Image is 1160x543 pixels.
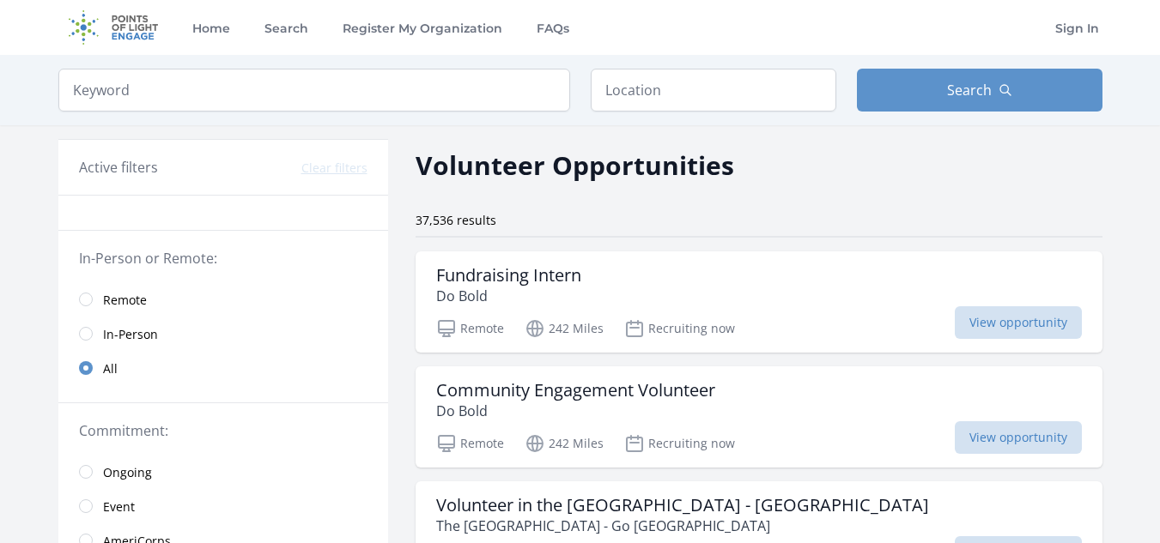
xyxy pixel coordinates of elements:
[58,282,388,317] a: Remote
[955,421,1082,454] span: View opportunity
[58,69,570,112] input: Keyword
[624,433,735,454] p: Recruiting now
[103,360,118,377] span: All
[103,292,147,309] span: Remote
[301,160,367,177] button: Clear filters
[955,306,1082,339] span: View opportunity
[436,401,715,421] p: Do Bold
[436,286,581,306] p: Do Bold
[79,157,158,178] h3: Active filters
[947,80,992,100] span: Search
[436,516,929,536] p: The [GEOGRAPHIC_DATA] - Go [GEOGRAPHIC_DATA]
[58,455,388,489] a: Ongoing
[525,318,604,339] p: 242 Miles
[79,248,367,268] legend: In-Person or Remote:
[436,318,504,339] p: Remote
[58,351,388,385] a: All
[58,489,388,523] a: Event
[416,366,1102,468] a: Community Engagement Volunteer Do Bold Remote 242 Miles Recruiting now View opportunity
[525,433,604,454] p: 242 Miles
[79,420,367,441] legend: Commitment:
[436,433,504,454] p: Remote
[436,265,581,286] h3: Fundraising Intern
[103,326,158,343] span: In-Person
[103,464,152,481] span: Ongoing
[436,495,929,516] h3: Volunteer in the [GEOGRAPHIC_DATA] - [GEOGRAPHIC_DATA]
[591,69,836,112] input: Location
[58,317,388,351] a: In-Person
[857,69,1102,112] button: Search
[624,318,735,339] p: Recruiting now
[416,212,496,228] span: 37,536 results
[416,251,1102,353] a: Fundraising Intern Do Bold Remote 242 Miles Recruiting now View opportunity
[436,380,715,401] h3: Community Engagement Volunteer
[103,498,135,516] span: Event
[416,146,734,184] h2: Volunteer Opportunities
